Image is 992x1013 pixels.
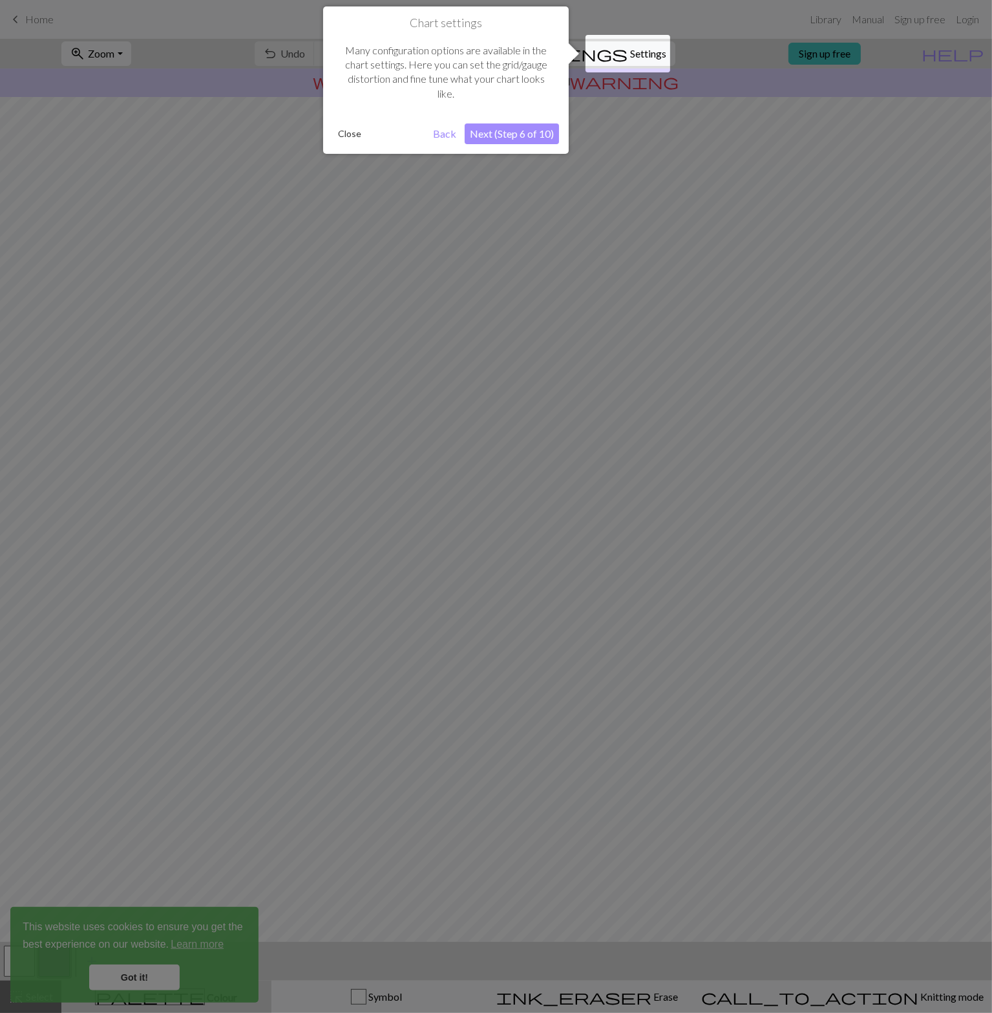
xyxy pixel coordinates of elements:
div: Chart settings [323,6,569,154]
button: Next (Step 6 of 10) [465,123,559,144]
button: Back [428,123,461,144]
h1: Chart settings [333,16,559,30]
div: Many configuration options are available in the chart settings. Here you can set the grid/gauge d... [333,30,559,114]
button: Close [333,124,366,144]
